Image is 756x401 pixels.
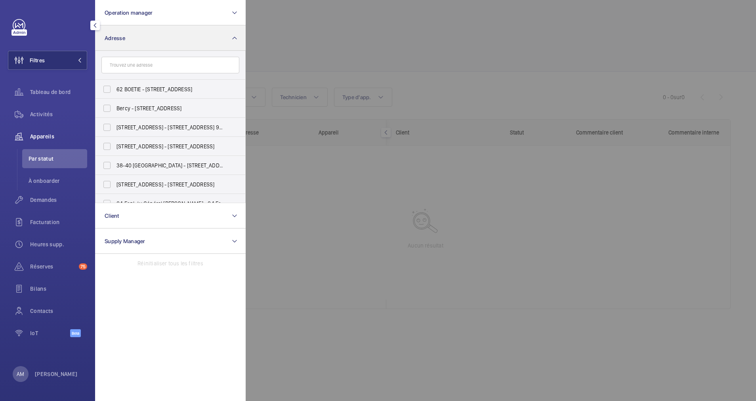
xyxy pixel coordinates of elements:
span: Par statut [29,155,87,163]
span: Beta [70,329,81,337]
span: Heures supp. [30,240,87,248]
span: Appareils [30,132,87,140]
span: Facturation [30,218,87,226]
span: Bilans [30,285,87,293]
span: Activités [30,110,87,118]
p: [PERSON_NAME] [35,370,78,378]
span: Demandes [30,196,87,204]
span: 75 [79,263,87,270]
p: AM [17,370,24,378]
span: IoT [30,329,70,337]
span: Réserves [30,263,76,271]
span: Tableau de bord [30,88,87,96]
span: Filtres [30,56,45,64]
span: Contacts [30,307,87,315]
button: Filtres [8,51,87,70]
span: À onboarder [29,177,87,185]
